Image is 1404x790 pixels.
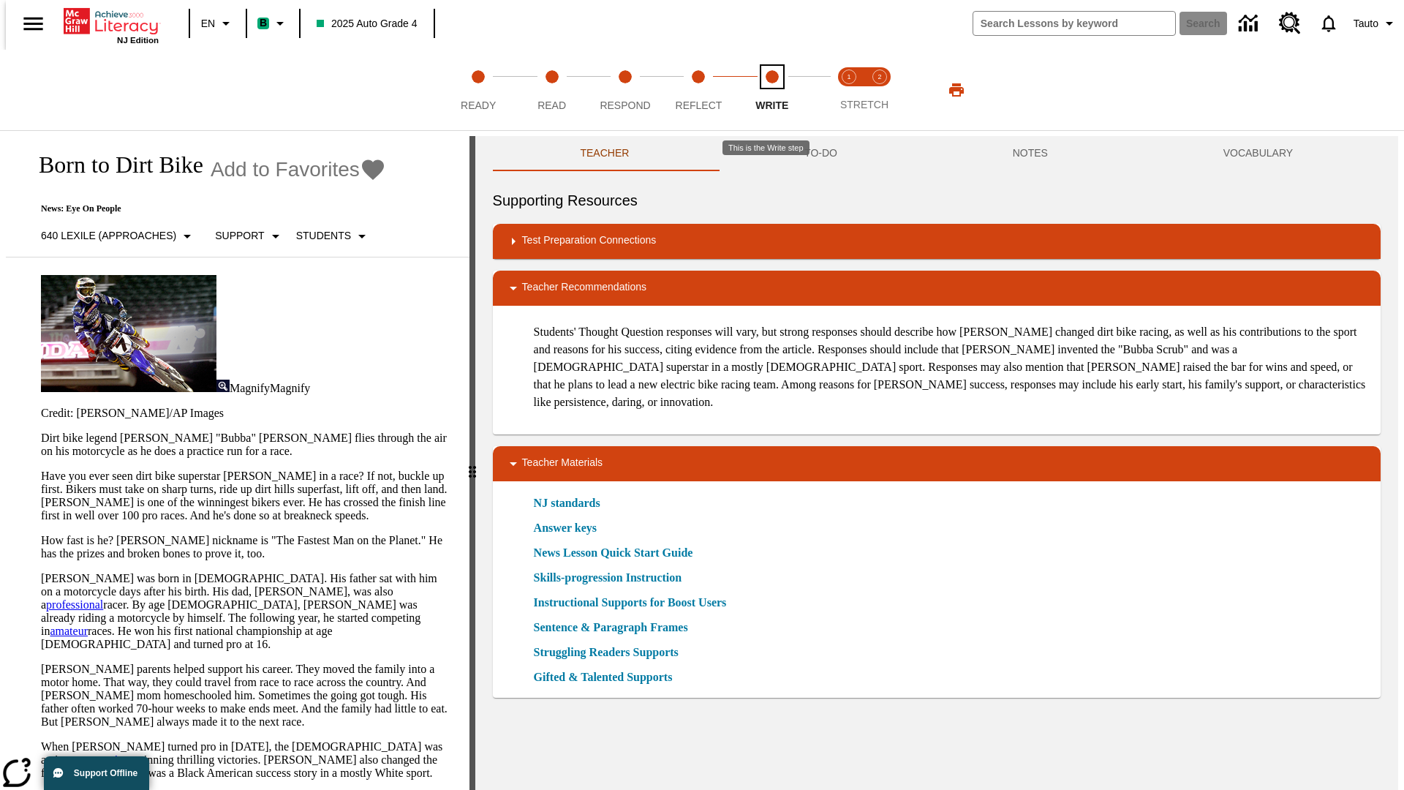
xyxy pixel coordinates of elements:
p: Test Preparation Connections [522,233,657,250]
button: Select Student [290,223,377,249]
p: [PERSON_NAME] was born in [DEMOGRAPHIC_DATA]. His father sat with him on a motorcycle days after ... [41,572,452,651]
span: Add to Favorites [211,158,360,181]
img: Magnify [216,380,230,392]
p: Teacher Materials [522,455,603,473]
button: Print [933,77,980,103]
p: Teacher Recommendations [522,279,646,297]
span: EN [201,16,215,31]
p: Support [215,228,264,244]
button: Write step 5 of 5 [730,50,815,130]
span: NJ Edition [117,36,159,45]
span: Ready [461,99,496,111]
a: Answer keys, Will open in new browser window or tab [534,519,597,537]
button: Respond step 3 of 5 [583,50,668,130]
button: Stretch Read step 1 of 2 [828,50,870,130]
span: Respond [600,99,650,111]
a: Struggling Readers Supports [534,644,687,661]
span: Tauto [1354,16,1378,31]
text: 1 [847,73,850,80]
p: Students [296,228,351,244]
a: Data Center [1230,4,1270,44]
a: amateur [50,625,88,637]
img: Motocross racer James Stewart flies through the air on his dirt bike. [41,275,216,392]
button: NOTES [925,136,1136,171]
input: search field [973,12,1175,35]
button: TO-DO [717,136,925,171]
p: Have you ever seen dirt bike superstar [PERSON_NAME] in a race? If not, buckle up first. Bikers m... [41,470,452,522]
span: 2025 Auto Grade 4 [317,16,418,31]
button: Boost Class color is mint green. Change class color [252,10,295,37]
div: This is the Write step [722,140,809,155]
p: Students' Thought Question responses will vary, but strong responses should describe how [PERSON_... [534,323,1369,411]
button: Select Lexile, 640 Lexile (Approaches) [35,223,202,249]
p: Credit: [PERSON_NAME]/AP Images [41,407,452,420]
button: VOCABULARY [1136,136,1381,171]
span: Magnify [230,382,270,394]
div: Home [64,5,159,45]
button: Scaffolds, Support [209,223,290,249]
button: Ready step 1 of 5 [436,50,521,130]
h1: Born to Dirt Bike [23,151,203,178]
div: Teacher Recommendations [493,271,1381,306]
a: Notifications [1310,4,1348,42]
p: Dirt bike legend [PERSON_NAME] "Bubba" [PERSON_NAME] flies through the air on his motorcycle as h... [41,432,452,458]
a: Skills-progression Instruction, Will open in new browser window or tab [534,569,682,587]
span: Reflect [676,99,722,111]
h6: Supporting Resources [493,189,1381,212]
text: 2 [877,73,881,80]
div: Test Preparation Connections [493,224,1381,259]
p: 640 Lexile (Approaches) [41,228,176,244]
button: Language: EN, Select a language [195,10,241,37]
a: sensation [86,753,130,766]
div: Teacher Materials [493,446,1381,481]
a: Sentence & Paragraph Frames, Will open in new browser window or tab [534,619,688,636]
button: Support Offline [44,756,149,790]
span: Support Offline [74,768,137,778]
div: activity [475,136,1398,790]
p: News: Eye On People [23,203,386,214]
a: News Lesson Quick Start Guide, Will open in new browser window or tab [534,544,693,562]
span: Magnify [270,382,310,394]
a: Resource Center, Will open in new tab [1270,4,1310,43]
p: When [PERSON_NAME] turned pro in [DATE], the [DEMOGRAPHIC_DATA] was an instant , winning thrillin... [41,740,452,780]
button: Teacher [493,136,717,171]
span: STRETCH [840,99,888,110]
button: Read step 2 of 5 [509,50,594,130]
button: Add to Favorites - Born to Dirt Bike [211,157,386,182]
div: Instructional Panel Tabs [493,136,1381,171]
button: Open side menu [12,2,55,45]
a: NJ standards [534,494,609,512]
a: professional [46,598,103,611]
a: Instructional Supports for Boost Users, Will open in new browser window or tab [534,594,727,612]
p: How fast is he? [PERSON_NAME] nickname is "The Fastest Man on the Planet." He has the prizes and ... [41,534,452,560]
p: [PERSON_NAME] parents helped support his career. They moved the family into a motor home. That wa... [41,663,452,729]
div: reading [6,136,469,783]
a: Gifted & Talented Supports [534,669,682,686]
span: Read [537,99,566,111]
span: Write [755,99,788,111]
button: Reflect step 4 of 5 [656,50,741,130]
button: Stretch Respond step 2 of 2 [858,50,901,130]
button: Profile/Settings [1348,10,1404,37]
span: B [260,14,267,32]
div: Press Enter or Spacebar and then press right and left arrow keys to move the slider [469,136,475,790]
